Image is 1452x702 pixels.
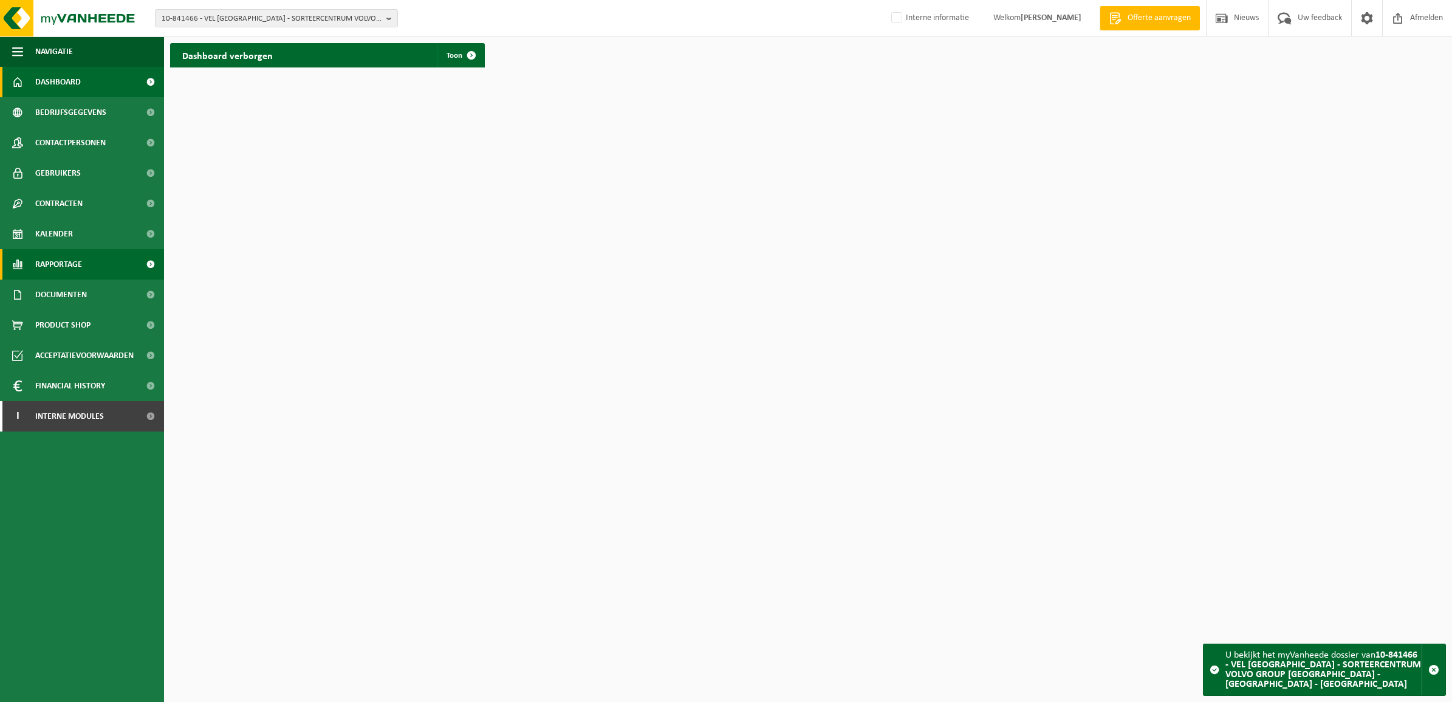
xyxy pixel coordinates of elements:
[1125,12,1194,24] span: Offerte aanvragen
[35,158,81,188] span: Gebruikers
[1225,650,1421,689] strong: 10-841466 - VEL [GEOGRAPHIC_DATA] - SORTEERCENTRUM VOLVO GROUP [GEOGRAPHIC_DATA] - [GEOGRAPHIC_DA...
[35,310,91,340] span: Product Shop
[447,52,462,60] span: Toon
[12,401,23,432] span: I
[35,188,83,219] span: Contracten
[35,280,87,310] span: Documenten
[35,97,106,128] span: Bedrijfsgegevens
[35,219,73,249] span: Kalender
[1100,6,1200,30] a: Offerte aanvragen
[35,371,105,401] span: Financial History
[155,9,398,27] button: 10-841466 - VEL [GEOGRAPHIC_DATA] - SORTEERCENTRUM VOLVO GROUP [GEOGRAPHIC_DATA] - [GEOGRAPHIC_DA...
[1225,644,1422,695] div: U bekijkt het myVanheede dossier van
[35,128,106,158] span: Contactpersonen
[437,43,484,67] a: Toon
[35,36,73,67] span: Navigatie
[170,43,285,67] h2: Dashboard verborgen
[35,401,104,432] span: Interne modules
[35,67,81,97] span: Dashboard
[889,9,969,27] label: Interne informatie
[1021,13,1081,22] strong: [PERSON_NAME]
[35,249,82,280] span: Rapportage
[162,10,382,28] span: 10-841466 - VEL [GEOGRAPHIC_DATA] - SORTEERCENTRUM VOLVO GROUP [GEOGRAPHIC_DATA] - [GEOGRAPHIC_DA...
[35,340,134,371] span: Acceptatievoorwaarden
